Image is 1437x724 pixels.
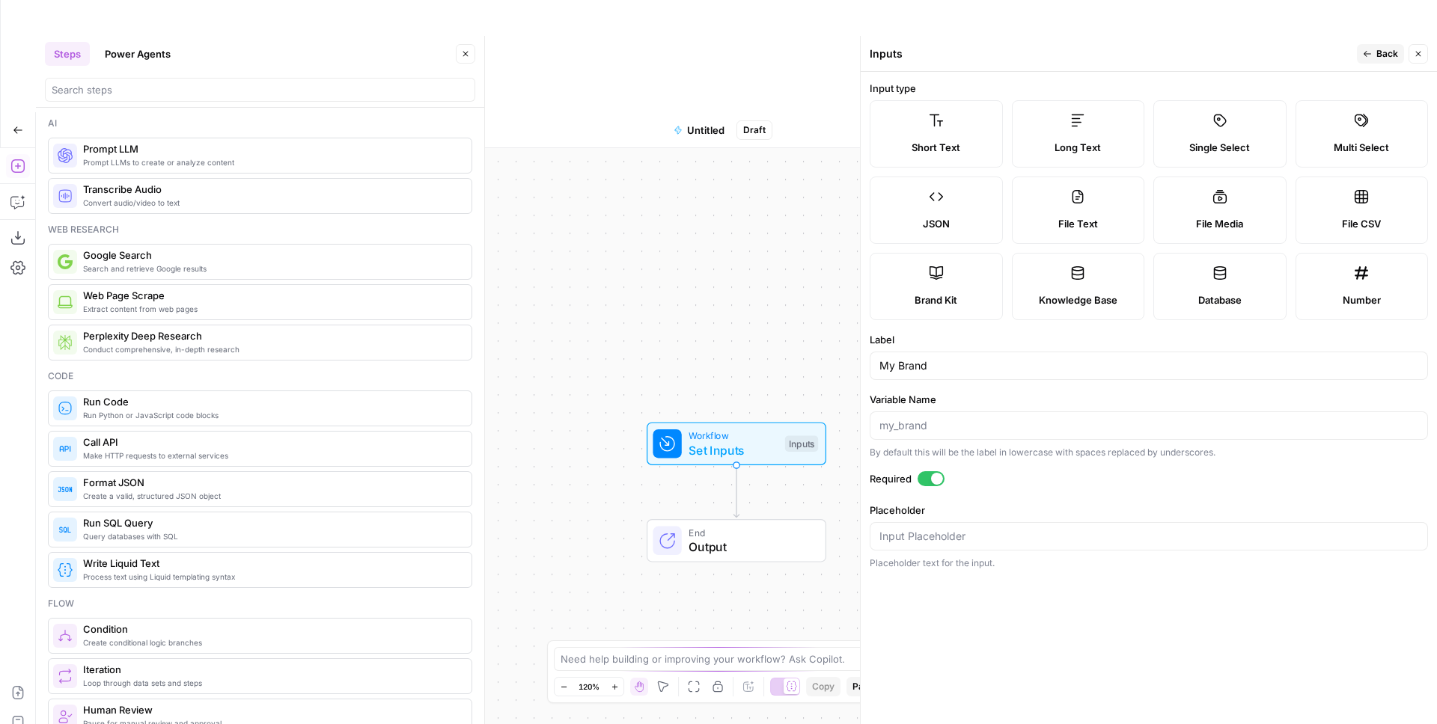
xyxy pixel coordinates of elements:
span: End [689,525,811,539]
button: Untitled [665,118,733,142]
div: Ai [48,117,472,130]
div: Web research [48,223,472,236]
span: Search and retrieve Google results [83,263,460,274]
div: Inputs [785,435,818,452]
span: Format JSON [83,475,460,490]
div: By default this will be the label in lowercase with spaces replaced by underscores. [870,446,1428,459]
span: Write Liquid Text [83,556,460,571]
span: Create conditional logic branches [83,636,460,648]
span: Copy [812,680,835,693]
span: Output [689,538,811,556]
span: Database [1198,292,1242,307]
button: Steps [45,42,90,66]
label: Variable Name [870,392,1428,407]
span: Long Text [1055,140,1101,155]
g: Edge from start to end [733,465,739,518]
span: Perplexity Deep Research [83,328,460,343]
span: Transcribe Audio [83,182,460,197]
div: EndOutput [597,519,876,562]
span: Extract content from web pages [83,303,460,315]
span: Set Inputs [689,441,778,459]
label: Label [870,332,1428,347]
span: Conduct comprehensive, in-depth research [83,343,460,355]
span: Web Page Scrape [83,288,460,303]
span: Number [1343,292,1381,307]
span: Brand Kit [915,292,957,307]
button: Copy [806,677,840,696]
span: Untitled [687,123,724,138]
span: Draft [743,123,766,137]
span: Convert audio/video to text [83,197,460,209]
span: Condition [83,622,460,636]
span: Create a valid, structured JSON object [83,490,460,502]
div: Flow [48,597,472,610]
div: Inputs [870,46,1352,61]
input: my_brand [879,418,1418,433]
span: Prompt LLM [83,141,460,156]
span: Prompt LLMs to create or analyze content [83,156,460,168]
span: File Text [1058,216,1098,231]
label: Required [870,471,1428,486]
span: Iteration [83,662,460,677]
input: Input Placeholder [879,529,1418,544]
span: Make HTTP requests to external services [83,450,460,461]
div: WorkflowSet InputsInputs [597,422,876,465]
span: File Media [1196,216,1243,231]
span: Query databases with SQL [83,530,460,542]
span: Run Python or JavaScript code blocks [83,409,460,421]
span: Workflow [689,429,778,443]
label: Placeholder [870,503,1428,518]
span: Knowledge Base [1039,292,1117,307]
span: Short Text [912,140,960,155]
span: Loop through data sets and steps [83,677,460,689]
input: Input Label [879,358,1418,373]
span: 120% [579,681,599,693]
input: Search steps [52,82,469,97]
div: Code [48,369,472,383]
span: Multi Select [1334,140,1389,155]
span: Google Search [83,248,460,263]
button: Power Agents [96,42,180,66]
span: Back [1376,47,1398,61]
span: Call API [83,435,460,450]
label: Input type [870,81,1428,96]
button: Back [1357,44,1404,64]
span: Single Select [1189,140,1250,155]
span: Process text using Liquid templating syntax [83,571,460,583]
span: JSON [923,216,950,231]
span: Run SQL Query [83,515,460,530]
button: Paste [846,677,883,696]
span: Human Review [83,702,460,717]
span: Paste [852,680,877,693]
span: File CSV [1342,216,1381,231]
span: Run Code [83,394,460,409]
div: Placeholder text for the input. [870,556,1428,570]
